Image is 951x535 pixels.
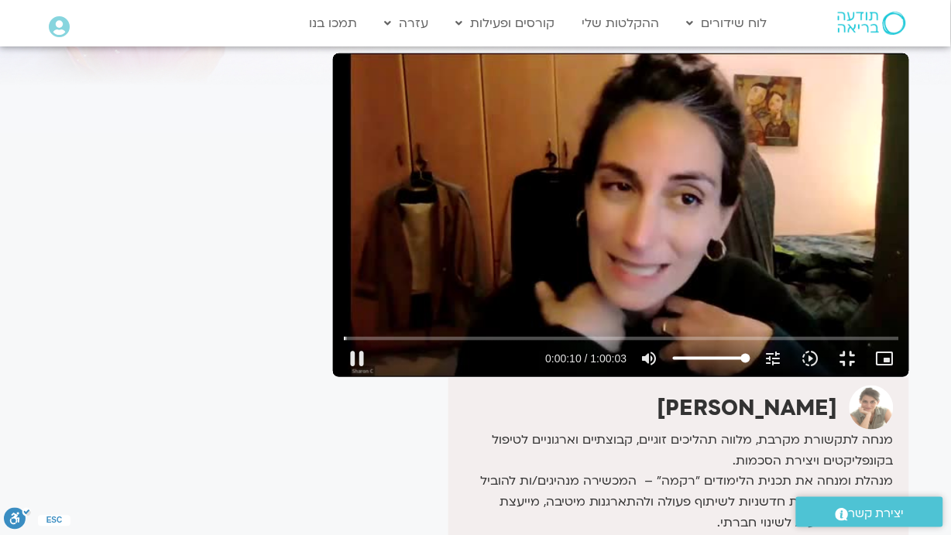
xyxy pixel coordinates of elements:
span: יצירת קשר [849,503,905,524]
a: ההקלטות שלי [575,9,668,38]
p: מנחה לתקשורת מקרבת, מלווה תהליכים זוגיים, קבוצתיים וארגוניים לטיפול בקונפליקטים ויצירת הסכמות. [452,430,894,472]
img: תודעה בריאה [838,12,906,35]
p: מנהלת ומנחה את תכנית הלימודים "רקמה" – המכשירה מנהיגים/ות להוביל שימוש בפרקטיקות חדשניות לשיתוף פ... [452,472,894,534]
strong: [PERSON_NAME] [657,393,838,423]
a: עזרה [377,9,437,38]
a: יצירת קשר [796,497,943,527]
a: קורסים ופעילות [448,9,563,38]
img: שרון כרמל [850,386,894,430]
a: לוח שידורים [679,9,775,38]
a: תמכו בנו [302,9,366,38]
